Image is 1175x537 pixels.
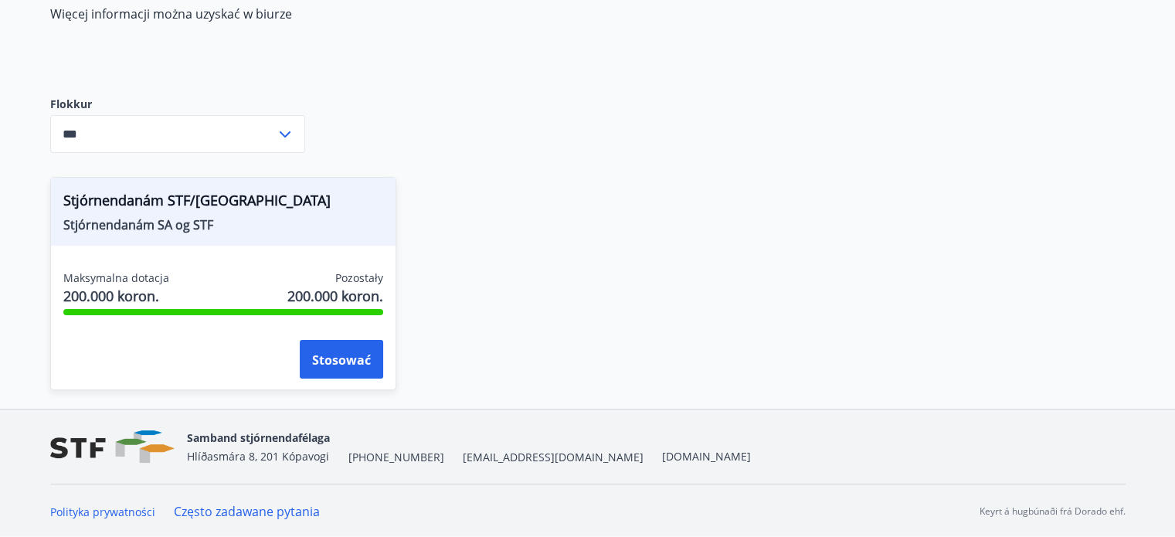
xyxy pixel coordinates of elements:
[300,340,383,379] button: Stosować
[312,352,371,369] font: Stosować
[50,505,155,519] a: Polityka prywatności
[187,430,330,445] font: Samband stjórnendafélaga
[174,503,320,520] a: Często zadawane pytania
[50,430,175,464] img: vjCaq2fThgY3EUYqSgpjEiBg6WP39ov69hlhuPVN.png
[662,449,751,464] a: [DOMAIN_NAME]
[50,97,92,111] font: Flokkur
[287,287,383,305] font: 200.000 koron.
[980,505,1126,518] font: Keyrt á hugbúnaði frá Dorado ehf.
[50,5,292,22] font: Więcej informacji można uzyskać w biurze
[63,216,213,233] font: Stjórnendanám SA og STF
[63,191,331,209] font: Stjórnendanám STF/[GEOGRAPHIC_DATA]
[463,450,644,464] font: [EMAIL_ADDRESS][DOMAIN_NAME]
[335,270,383,285] font: Pozostały
[187,449,329,464] font: Hlíðasmára 8, 201 Kópavogi
[63,287,159,305] font: 200.000 koron.
[63,270,169,285] font: Maksymalna dotacja
[348,450,444,464] font: [PHONE_NUMBER]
